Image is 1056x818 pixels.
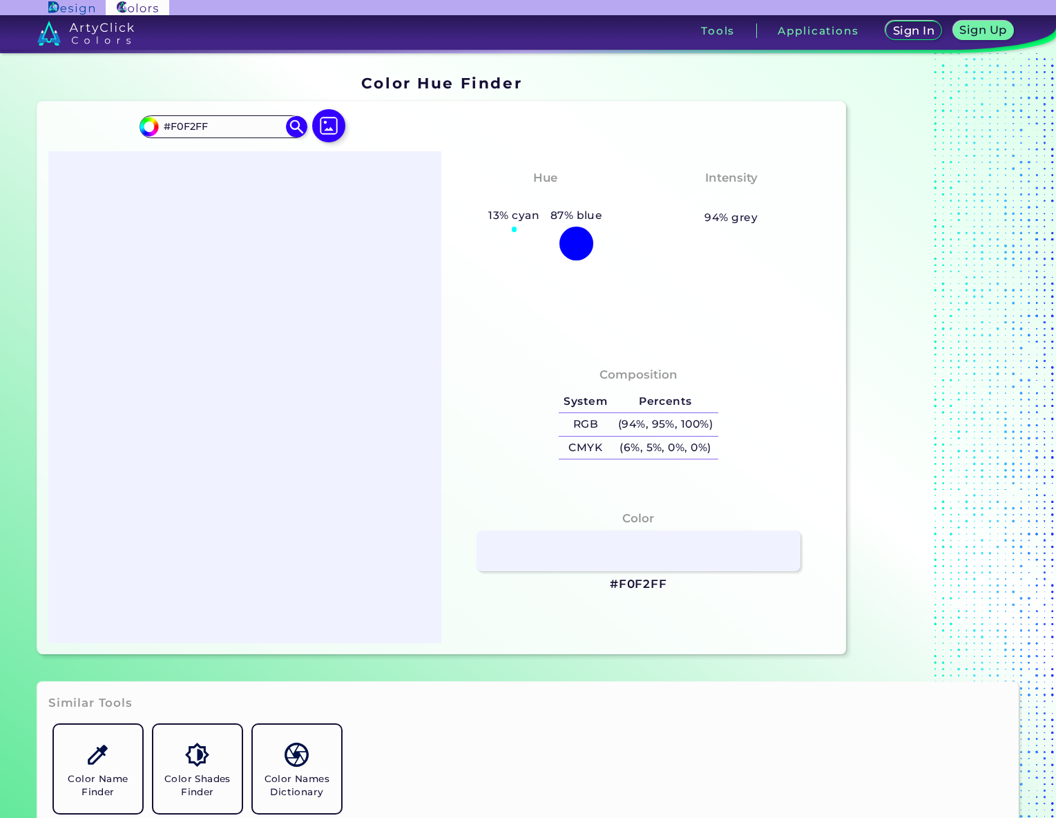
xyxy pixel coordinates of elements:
[285,743,309,767] img: icon_color_names_dictionary.svg
[286,116,307,137] img: icon search
[610,576,667,593] h3: #F0F2FF
[704,209,758,227] h5: 94% grey
[613,390,718,413] h5: Percents
[545,207,608,225] h5: 87% blue
[559,437,613,459] h5: CMYK
[962,25,1005,35] h5: Sign Up
[483,207,545,225] h5: 13% cyan
[361,73,522,93] h1: Color Hue Finder
[622,508,654,529] h4: Color
[701,26,735,36] h3: Tools
[613,413,718,436] h5: (94%, 95%, 100%)
[258,772,336,799] h5: Color Names Dictionary
[599,365,678,385] h4: Composition
[778,26,858,36] h3: Applications
[312,109,345,142] img: icon picture
[159,117,287,136] input: type color..
[888,22,939,39] a: Sign In
[559,413,613,436] h5: RGB
[956,22,1010,39] a: Sign Up
[500,190,591,207] h3: Tealish Blue
[613,437,718,459] h5: (6%, 5%, 0%, 0%)
[37,21,135,46] img: logo_artyclick_colors_white.svg
[559,390,613,413] h5: System
[533,168,557,188] h4: Hue
[895,26,932,36] h5: Sign In
[59,772,137,799] h5: Color Name Finder
[705,168,758,188] h4: Intensity
[159,772,236,799] h5: Color Shades Finder
[86,743,110,767] img: icon_color_name_finder.svg
[48,1,95,15] img: ArtyClick Design logo
[48,695,133,712] h3: Similar Tools
[682,190,780,207] h3: Almost None
[185,743,209,767] img: icon_color_shades.svg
